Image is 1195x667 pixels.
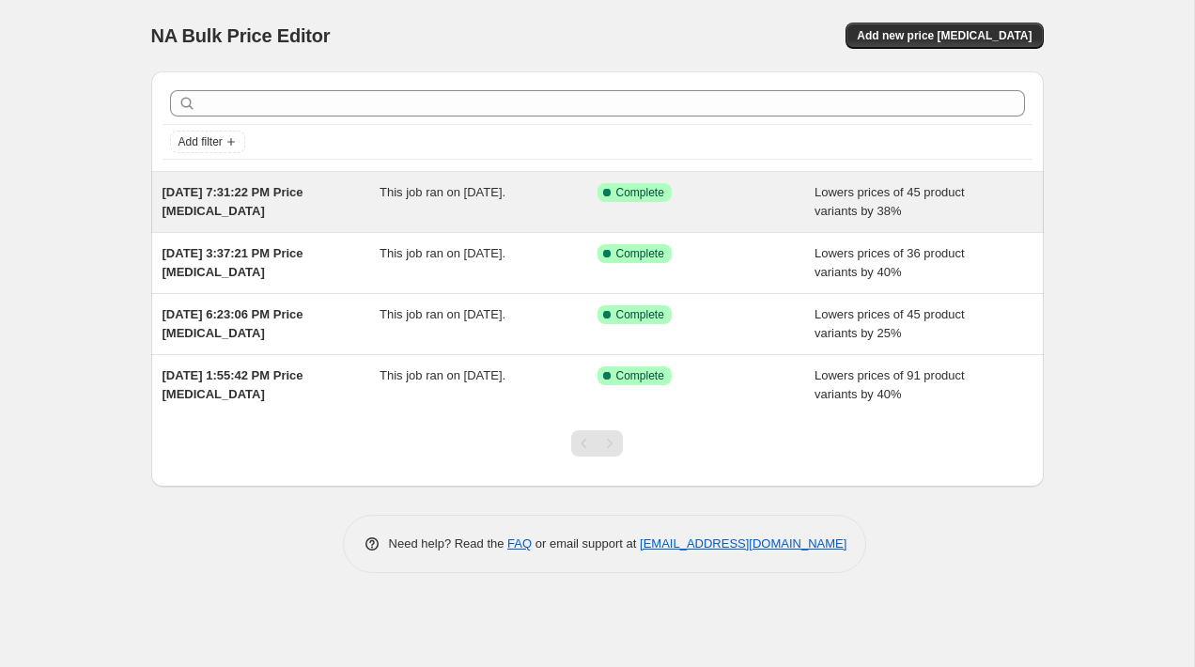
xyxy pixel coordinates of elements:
span: Need help? Read the [389,536,508,551]
span: This job ran on [DATE]. [380,368,505,382]
span: [DATE] 3:37:21 PM Price [MEDICAL_DATA] [163,246,303,279]
span: This job ran on [DATE]. [380,246,505,260]
nav: Pagination [571,430,623,457]
span: NA Bulk Price Editor [151,25,331,46]
span: Lowers prices of 45 product variants by 38% [815,185,965,218]
span: Lowers prices of 36 product variants by 40% [815,246,965,279]
a: [EMAIL_ADDRESS][DOMAIN_NAME] [640,536,846,551]
span: Complete [616,368,664,383]
span: Add new price [MEDICAL_DATA] [857,28,1032,43]
button: Add new price [MEDICAL_DATA] [846,23,1043,49]
span: Complete [616,246,664,261]
span: Lowers prices of 91 product variants by 40% [815,368,965,401]
button: Add filter [170,131,245,153]
span: [DATE] 7:31:22 PM Price [MEDICAL_DATA] [163,185,303,218]
span: [DATE] 6:23:06 PM Price [MEDICAL_DATA] [163,307,303,340]
span: Complete [616,185,664,200]
span: Lowers prices of 45 product variants by 25% [815,307,965,340]
span: or email support at [532,536,640,551]
span: [DATE] 1:55:42 PM Price [MEDICAL_DATA] [163,368,303,401]
span: Complete [616,307,664,322]
span: This job ran on [DATE]. [380,307,505,321]
span: Add filter [178,134,223,149]
a: FAQ [507,536,532,551]
span: This job ran on [DATE]. [380,185,505,199]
